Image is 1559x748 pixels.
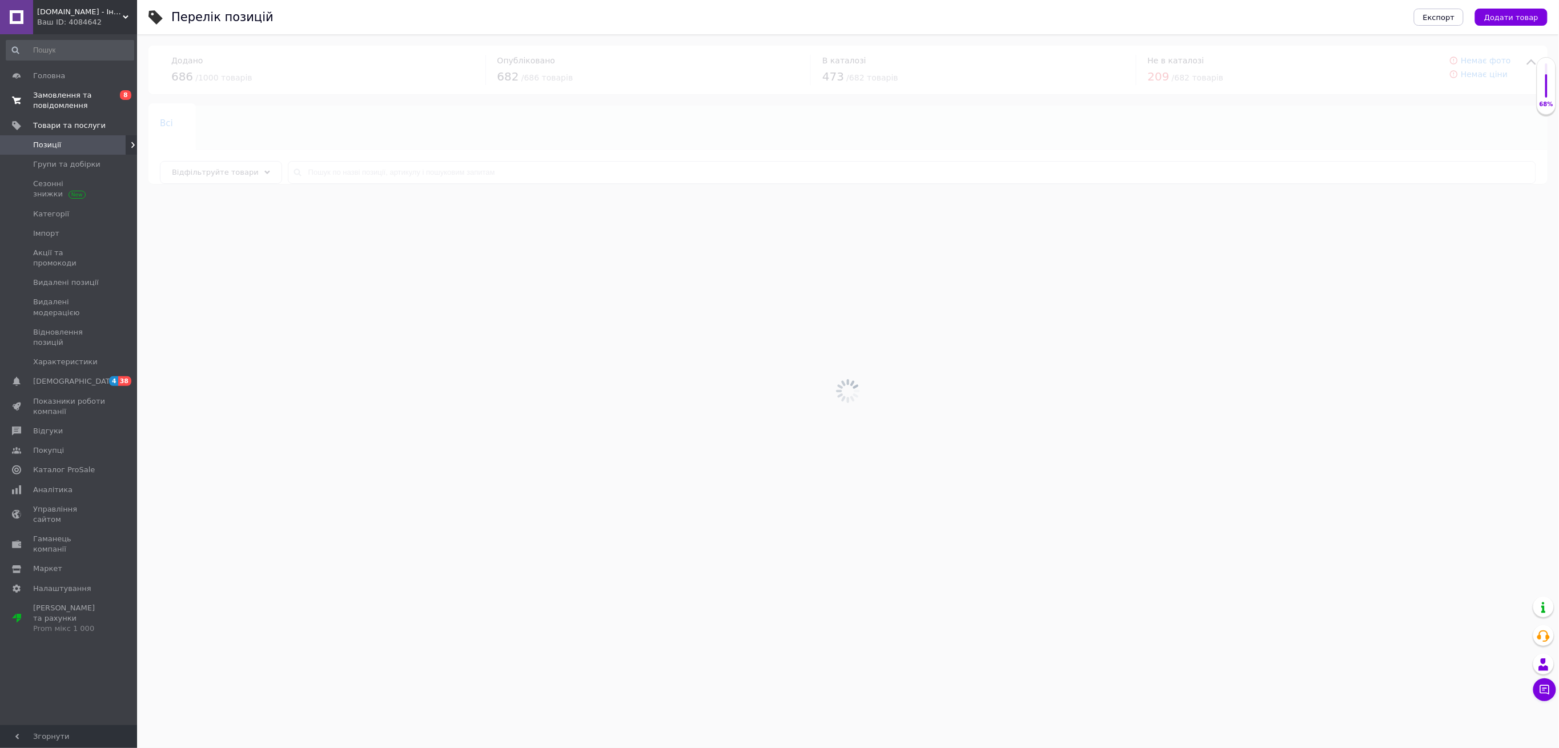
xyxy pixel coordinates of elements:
span: Позиції [33,140,61,150]
span: Додати товар [1484,13,1538,22]
span: 38 [118,376,131,386]
span: Показники роботи компанії [33,396,106,417]
span: Групи та добірки [33,159,101,170]
span: Імпорт [33,228,59,239]
span: [PERSON_NAME] та рахунки [33,603,106,634]
span: Налаштування [33,584,91,594]
span: 4 [109,376,118,386]
div: Перелік позицій [171,11,274,23]
span: Характеристики [33,357,98,367]
span: Замовлення та повідомлення [33,90,106,111]
span: Акції та промокоди [33,248,106,268]
span: Гаманець компанії [33,534,106,554]
span: Товари та послуги [33,120,106,131]
span: Kivi.in.ua - Інтернет - магазин [37,7,123,17]
div: 68% [1537,100,1556,108]
span: Аналітика [33,485,73,495]
input: Пошук [6,40,134,61]
div: Prom мікс 1 000 [33,624,106,634]
span: Відновлення позицій [33,327,106,348]
span: 8 [120,90,131,100]
button: Чат з покупцем [1533,678,1556,701]
div: Ваш ID: 4084642 [37,17,137,27]
span: Головна [33,71,65,81]
span: Покупці [33,445,64,456]
button: Додати товар [1475,9,1548,26]
span: [DEMOGRAPHIC_DATA] [33,376,118,387]
span: Категорії [33,209,69,219]
span: Управління сайтом [33,504,106,525]
span: Каталог ProSale [33,465,95,475]
span: Експорт [1423,13,1455,22]
span: Сезонні знижки [33,179,106,199]
span: Маркет [33,564,62,574]
button: Експорт [1414,9,1464,26]
span: Видалені позиції [33,278,99,288]
span: Видалені модерацією [33,297,106,317]
span: Відгуки [33,426,63,436]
